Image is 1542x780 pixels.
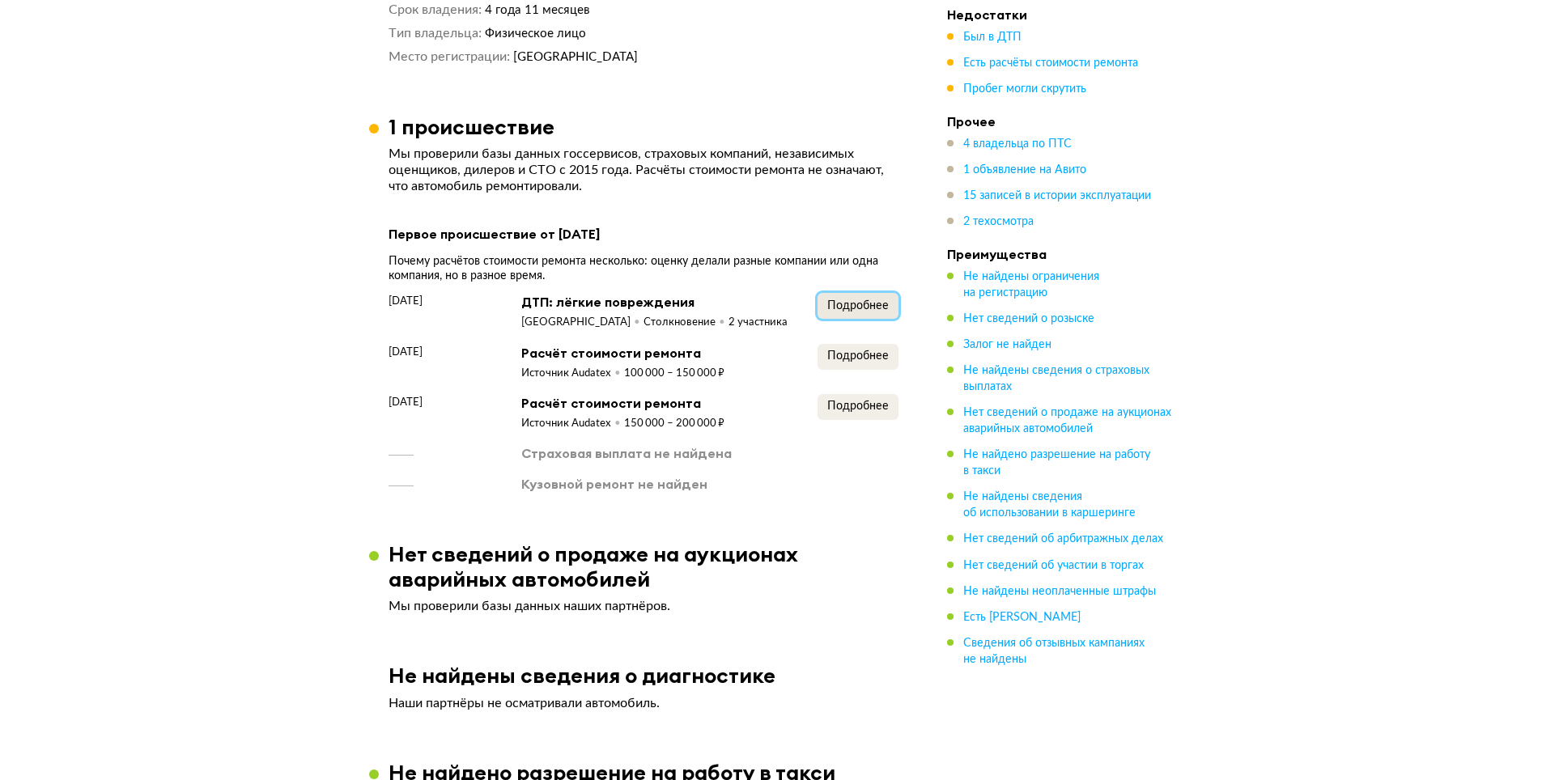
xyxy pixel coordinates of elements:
[389,541,918,591] h3: Нет сведений о продаже на аукционах аварийных автомобилей
[389,293,423,309] span: [DATE]
[521,475,707,493] div: Кузовной ремонт не найден
[963,637,1145,664] span: Сведения об отзывных кампаниях не найдены
[521,293,788,311] div: ДТП: лёгкие повреждения
[729,316,788,330] div: 2 участника
[963,585,1156,596] span: Не найдены неоплаченные штрафы
[389,49,510,66] dt: Место регистрации
[963,611,1081,622] span: Есть [PERSON_NAME]
[389,598,898,614] p: Мы проверили базы данных наших партнёров.
[389,2,482,19] dt: Срок владения
[389,394,423,410] span: [DATE]
[521,344,724,362] div: Расчёт стоимости ремонта
[389,114,554,139] h3: 1 происшествие
[389,25,482,42] dt: Тип владельца
[963,365,1149,392] span: Не найдены сведения о страховых выплатах
[818,293,898,319] button: Подробнее
[624,417,724,431] div: 150 000 – 200 000 ₽
[963,271,1099,299] span: Не найдены ограничения на регистрацию
[963,32,1022,43] span: Был в ДТП
[963,138,1072,150] span: 4 владельца по ПТС
[521,367,624,381] div: Источник Audatex
[963,559,1144,570] span: Нет сведений об участии в торгах
[818,394,898,420] button: Подробнее
[521,316,644,330] div: [GEOGRAPHIC_DATA]
[521,394,724,412] div: Расчёт стоимости ремонта
[513,51,638,63] span: [GEOGRAPHIC_DATA]
[963,449,1150,477] span: Не найдено разрешение на работу в такси
[818,344,898,370] button: Подробнее
[389,663,775,688] h3: Не найдены сведения о диагностике
[485,28,586,40] span: Физическое лицо
[963,216,1034,227] span: 2 техосмотра
[947,6,1174,23] h4: Недостатки
[963,407,1171,435] span: Нет сведений о продаже на аукционах аварийных автомобилей
[827,300,889,312] span: Подробнее
[389,344,423,360] span: [DATE]
[947,246,1174,262] h4: Преимущества
[389,254,898,283] div: Почему расчётов стоимости ремонта несколько: оценку делали разные компании или одна компания, но ...
[644,316,729,330] div: Столкновение
[963,491,1136,519] span: Не найдены сведения об использовании в каршеринге
[963,339,1051,350] span: Залог не найден
[963,164,1086,176] span: 1 объявление на Авито
[389,223,898,244] div: Первое происшествие от [DATE]
[827,401,889,412] span: Подробнее
[963,533,1163,545] span: Нет сведений об арбитражных делах
[521,444,732,462] div: Страховая выплата не найдена
[389,695,898,711] p: Наши партнёры не осматривали автомобиль.
[624,367,724,381] div: 100 000 – 150 000 ₽
[947,113,1174,129] h4: Прочее
[963,57,1138,69] span: Есть расчёты стоимости ремонта
[827,350,889,362] span: Подробнее
[389,146,898,194] p: Мы проверили базы данных госсервисов, страховых компаний, независимых оценщиков, дилеров и СТО с ...
[485,4,590,16] span: 4 года 11 месяцев
[963,313,1094,324] span: Нет сведений о розыске
[963,83,1086,95] span: Пробег могли скрутить
[521,417,624,431] div: Источник Audatex
[963,190,1151,201] span: 15 записей в истории эксплуатации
